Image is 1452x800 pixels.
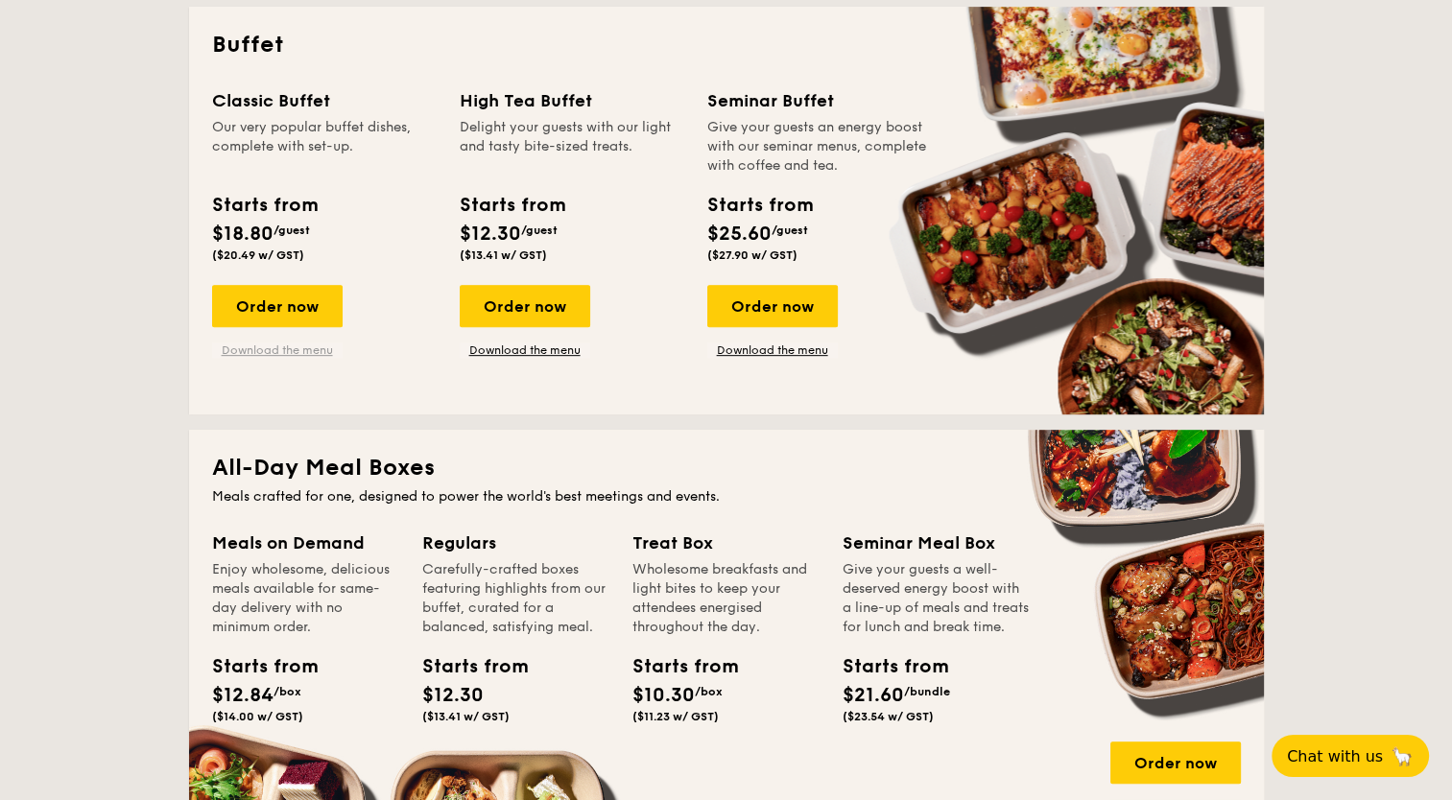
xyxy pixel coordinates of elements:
[460,223,521,246] span: $12.30
[212,710,303,723] span: ($14.00 w/ GST)
[212,248,304,262] span: ($20.49 w/ GST)
[707,223,772,246] span: $25.60
[843,684,904,707] span: $21.60
[1391,745,1414,767] span: 🦙
[632,529,820,556] div: Treat Box
[212,453,1241,483] h2: All-Day Meal Boxes
[843,529,1030,556] div: Seminar Meal Box
[212,487,1241,506] div: Meals crafted for one, designed to power the world's best meetings and events.
[843,710,934,723] span: ($23.54 w/ GST)
[460,191,564,220] div: Starts from
[274,224,310,237] span: /guest
[212,191,317,220] div: Starts from
[212,684,274,707] span: $12.84
[707,248,797,262] span: ($27.90 w/ GST)
[460,87,684,114] div: High Tea Buffet
[422,710,510,723] span: ($13.41 w/ GST)
[707,118,932,176] div: Give your guests an energy boost with our seminar menus, complete with coffee and tea.
[422,560,609,637] div: Carefully-crafted boxes featuring highlights from our buffet, curated for a balanced, satisfying ...
[212,285,343,327] div: Order now
[521,224,558,237] span: /guest
[772,224,808,237] span: /guest
[422,684,484,707] span: $12.30
[212,342,343,358] a: Download the menu
[707,191,812,220] div: Starts from
[707,87,932,114] div: Seminar Buffet
[1287,747,1383,765] span: Chat with us
[212,652,298,681] div: Starts from
[632,684,695,707] span: $10.30
[422,652,509,681] div: Starts from
[632,652,719,681] div: Starts from
[1110,741,1241,784] div: Order now
[695,685,723,698] span: /box
[460,342,590,358] a: Download the menu
[843,652,929,681] div: Starts from
[632,560,820,637] div: Wholesome breakfasts and light bites to keep your attendees energised throughout the day.
[460,118,684,176] div: Delight your guests with our light and tasty bite-sized treats.
[632,710,719,723] span: ($11.23 w/ GST)
[460,285,590,327] div: Order now
[843,560,1030,637] div: Give your guests a well-deserved energy boost with a line-up of meals and treats for lunch and br...
[707,342,838,358] a: Download the menu
[904,685,950,698] span: /bundle
[212,30,1241,60] h2: Buffet
[212,87,437,114] div: Classic Buffet
[212,118,437,176] div: Our very popular buffet dishes, complete with set-up.
[212,560,399,637] div: Enjoy wholesome, delicious meals available for same-day delivery with no minimum order.
[274,685,301,698] span: /box
[460,248,547,262] span: ($13.41 w/ GST)
[707,285,838,327] div: Order now
[422,529,609,556] div: Regulars
[1272,735,1429,777] button: Chat with us🦙
[212,223,274,246] span: $18.80
[212,529,399,556] div: Meals on Demand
